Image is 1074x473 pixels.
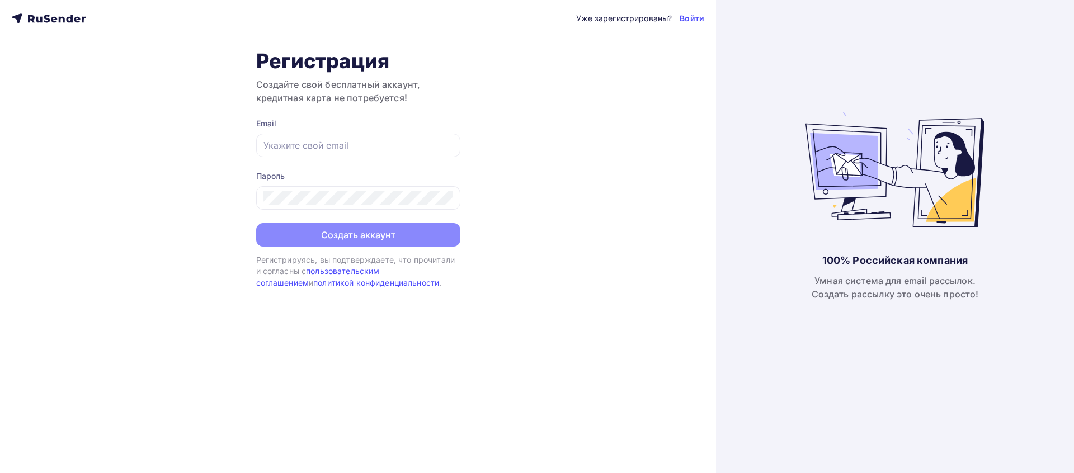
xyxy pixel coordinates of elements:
[263,139,453,152] input: Укажите свой email
[812,274,979,301] div: Умная система для email рассылок. Создать рассылку это очень просто!
[256,118,460,129] div: Email
[256,254,460,288] div: Регистрируясь, вы подтверждаете, что прочитали и согласны с и .
[256,266,380,287] a: пользовательским соглашением
[256,171,460,182] div: Пароль
[256,49,460,73] h1: Регистрация
[313,278,439,287] a: политикой конфиденциальности
[576,13,672,24] div: Уже зарегистрированы?
[822,254,968,267] div: 100% Российская компания
[256,223,460,247] button: Создать аккаунт
[680,13,704,24] a: Войти
[256,78,460,105] h3: Создайте свой бесплатный аккаунт, кредитная карта не потребуется!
